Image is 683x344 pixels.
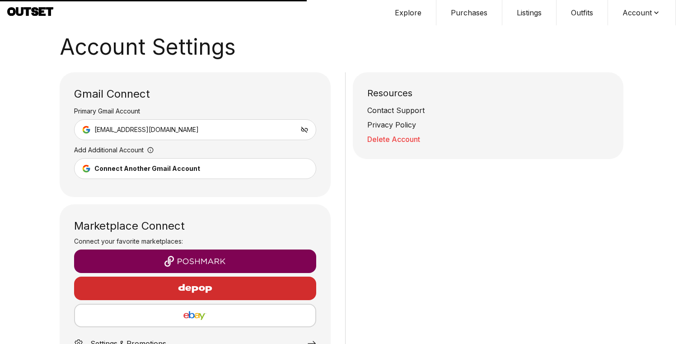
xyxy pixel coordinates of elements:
button: eBay logo [74,304,316,327]
button: Depop logo [74,277,316,300]
h1: Account Settings [60,36,623,58]
div: Add Additional Account [74,146,316,158]
img: eBay logo [82,310,308,321]
span: [EMAIL_ADDRESS][DOMAIN_NAME] [94,125,199,134]
button: Poshmark logo [74,250,316,273]
div: Gmail Connect [74,87,316,107]
div: Resources [367,87,609,105]
a: Contact Support [367,105,609,116]
h3: Connect your favorite marketplaces: [74,237,316,246]
a: Privacy Policy [367,119,609,130]
div: Connect Another Gmail Account [94,164,200,173]
button: Delete Account [367,134,609,145]
button: Connect Another Gmail Account [74,158,316,179]
img: Poshmark logo [81,256,309,267]
img: Depop logo [156,278,234,299]
div: Primary Gmail Account [74,107,316,119]
div: Marketplace Connect [74,219,316,233]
